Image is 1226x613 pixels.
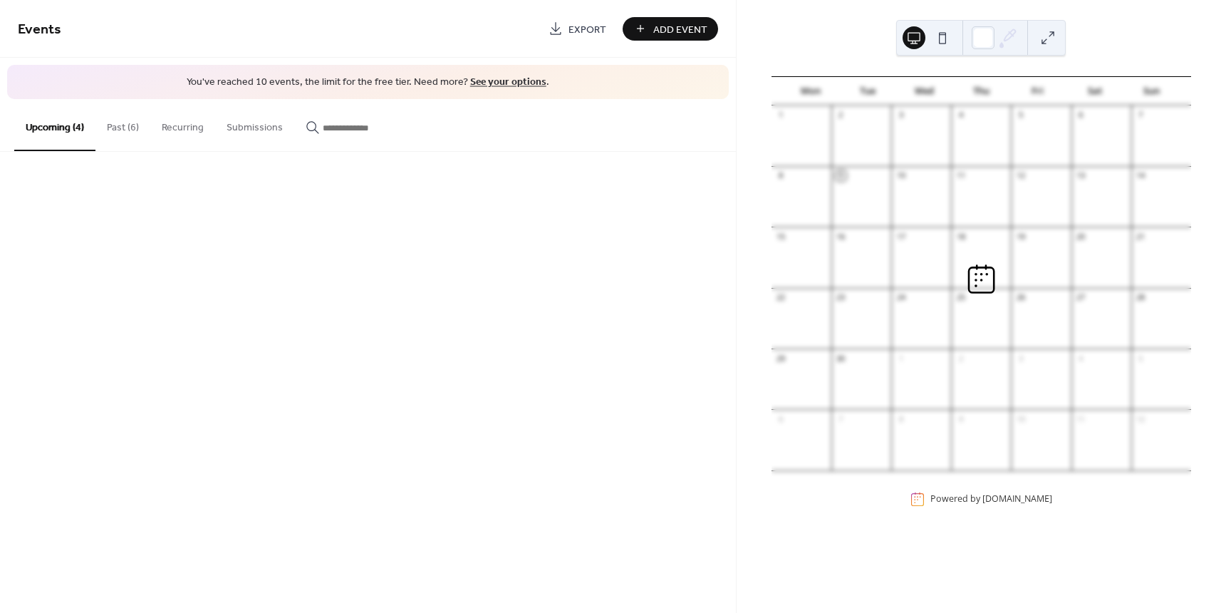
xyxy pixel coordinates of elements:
div: 2 [836,110,846,120]
div: 22 [776,292,786,303]
div: Wed [896,77,953,105]
a: See your options [470,73,546,92]
div: 29 [776,353,786,364]
div: 12 [1015,170,1026,181]
div: Thu [952,77,1009,105]
div: 8 [895,413,906,424]
div: 26 [1015,292,1026,303]
div: 16 [836,231,846,242]
div: 11 [1076,413,1086,424]
span: You've reached 10 events, the limit for the free tier. Need more? . [21,76,715,90]
div: 4 [955,110,966,120]
div: 19 [1015,231,1026,242]
div: 2 [955,353,966,364]
div: 28 [1136,292,1146,303]
div: 25 [955,292,966,303]
button: Past (6) [95,99,150,150]
div: 18 [955,231,966,242]
div: 27 [1076,292,1086,303]
div: 13 [1076,170,1086,181]
div: 3 [895,110,906,120]
a: Export [538,17,617,41]
div: 12 [1136,413,1146,424]
div: Fri [1009,77,1066,105]
div: 6 [776,413,786,424]
div: Tue [839,77,896,105]
div: 24 [895,292,906,303]
div: 10 [895,170,906,181]
div: 23 [836,292,846,303]
div: 5 [1136,353,1146,364]
button: Upcoming (4) [14,99,95,151]
a: [DOMAIN_NAME] [982,493,1052,505]
span: Events [18,16,61,43]
div: 14 [1136,170,1146,181]
div: 20 [1076,231,1086,242]
div: 11 [955,170,966,181]
div: 15 [776,231,786,242]
div: 21 [1136,231,1146,242]
div: 7 [1136,110,1146,120]
div: 1 [895,353,906,364]
div: 9 [836,170,846,181]
div: Powered by [930,493,1052,505]
div: 10 [1015,413,1026,424]
button: Submissions [215,99,294,150]
div: 30 [836,353,846,364]
div: Sat [1066,77,1123,105]
button: Recurring [150,99,215,150]
div: 5 [1015,110,1026,120]
div: 9 [955,413,966,424]
div: Mon [783,77,840,105]
span: Export [568,22,606,37]
div: 17 [895,231,906,242]
div: 6 [1076,110,1086,120]
div: 1 [776,110,786,120]
div: 7 [836,413,846,424]
div: 8 [776,170,786,181]
div: 4 [1076,353,1086,364]
div: Sun [1123,77,1180,105]
div: 3 [1015,353,1026,364]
